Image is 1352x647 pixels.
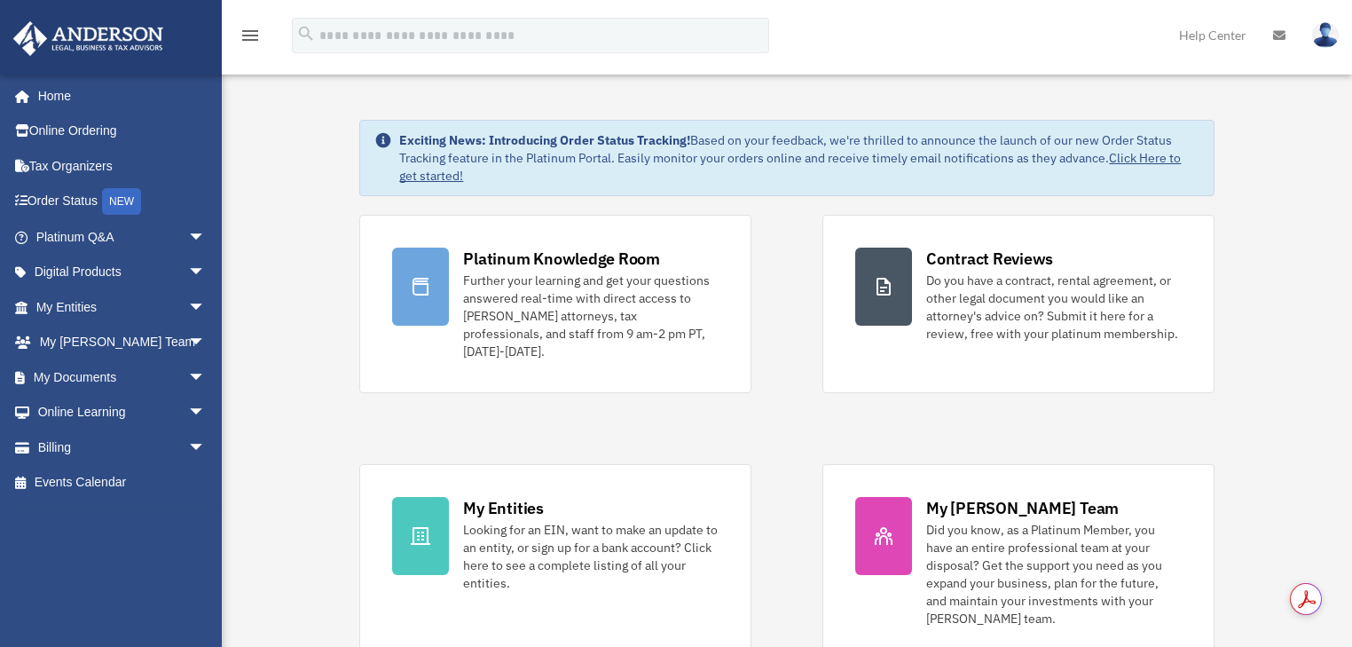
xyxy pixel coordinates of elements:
div: Did you know, as a Platinum Member, you have an entire professional team at your disposal? Get th... [926,521,1182,627]
span: arrow_drop_down [188,430,224,466]
div: NEW [102,188,141,215]
strong: Exciting News: Introducing Order Status Tracking! [399,132,690,148]
div: Further your learning and get your questions answered real-time with direct access to [PERSON_NAM... [463,272,719,360]
i: search [296,24,316,43]
span: arrow_drop_down [188,359,224,396]
a: My [PERSON_NAME] Teamarrow_drop_down [12,325,232,360]
span: arrow_drop_down [188,219,224,256]
img: Anderson Advisors Platinum Portal [8,21,169,56]
a: Billingarrow_drop_down [12,430,232,465]
img: User Pic [1312,22,1339,48]
a: menu [240,31,261,46]
a: Home [12,78,224,114]
a: Tax Organizers [12,148,232,184]
a: Platinum Q&Aarrow_drop_down [12,219,232,255]
a: Click Here to get started! [399,150,1181,184]
a: Platinum Knowledge Room Further your learning and get your questions answered real-time with dire... [359,215,751,393]
a: Online Learningarrow_drop_down [12,395,232,430]
a: Digital Productsarrow_drop_down [12,255,232,290]
a: My Entitiesarrow_drop_down [12,289,232,325]
div: My Entities [463,497,543,519]
div: My [PERSON_NAME] Team [926,497,1119,519]
a: My Documentsarrow_drop_down [12,359,232,395]
a: Order StatusNEW [12,184,232,220]
div: Do you have a contract, rental agreement, or other legal document you would like an attorney's ad... [926,272,1182,343]
span: arrow_drop_down [188,255,224,291]
span: arrow_drop_down [188,395,224,431]
i: menu [240,25,261,46]
div: Based on your feedback, we're thrilled to announce the launch of our new Order Status Tracking fe... [399,131,1199,185]
div: Looking for an EIN, want to make an update to an entity, or sign up for a bank account? Click her... [463,521,719,592]
a: Events Calendar [12,465,232,501]
span: arrow_drop_down [188,325,224,361]
a: Online Ordering [12,114,232,149]
span: arrow_drop_down [188,289,224,326]
div: Contract Reviews [926,248,1053,270]
div: Platinum Knowledge Room [463,248,660,270]
a: Contract Reviews Do you have a contract, rental agreement, or other legal document you would like... [822,215,1214,393]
